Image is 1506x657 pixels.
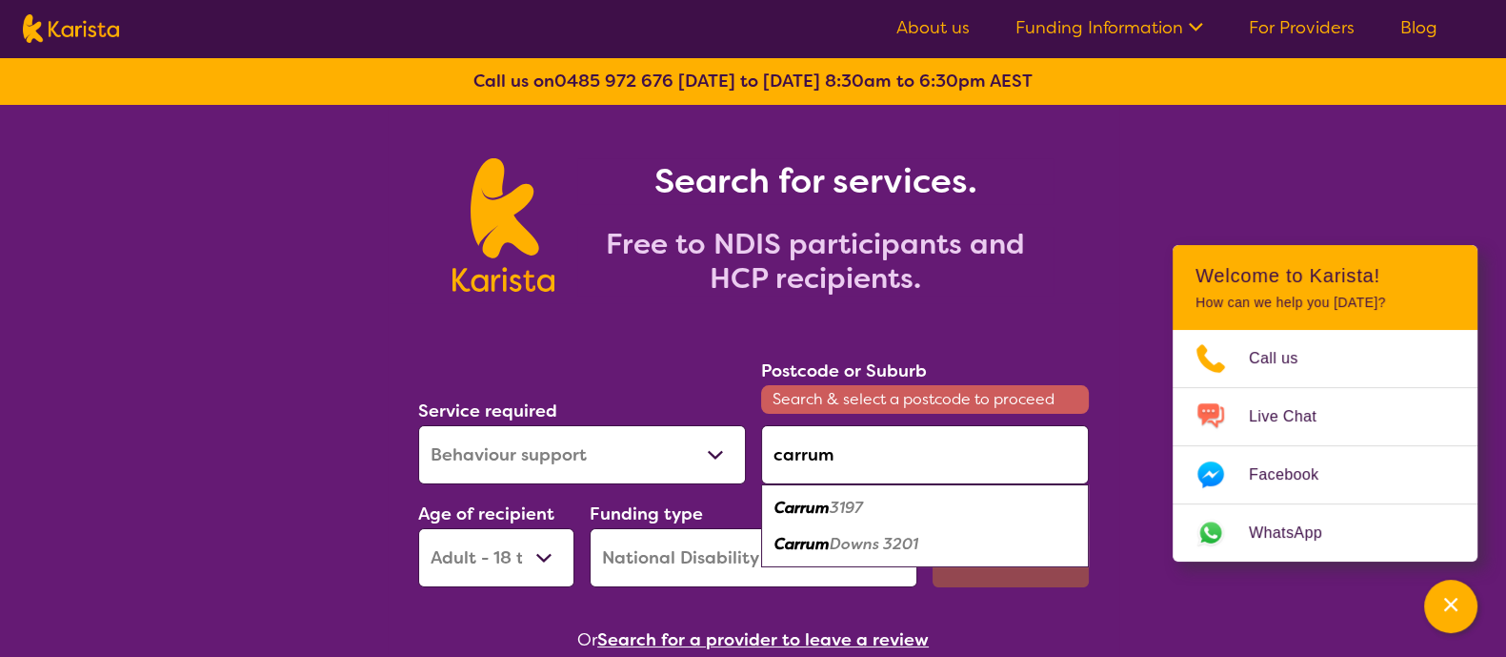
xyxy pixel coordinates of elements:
div: Channel Menu [1173,245,1477,562]
a: 0485 972 676 [554,70,673,92]
a: Funding Information [1015,16,1203,39]
b: Call us on [DATE] to [DATE] 8:30am to 6:30pm AEST [473,70,1033,92]
a: Blog [1400,16,1437,39]
label: Age of recipient [418,503,554,525]
em: Carrum [774,498,830,518]
span: Call us [1249,344,1321,373]
em: 3197 [830,498,863,518]
a: Web link opens in a new tab. [1173,504,1477,562]
h2: Free to NDIS participants and HCP recipients. [577,227,1054,296]
div: Carrum Downs 3201 [771,526,1079,563]
span: Or [577,626,597,654]
img: Karista logo [23,14,119,43]
div: Carrum 3197 [771,490,1079,526]
input: Type [761,425,1089,484]
p: How can we help you [DATE]? [1195,295,1455,311]
img: Karista logo [452,158,554,292]
h2: Welcome to Karista! [1195,264,1455,287]
label: Funding type [590,503,703,525]
h1: Search for services. [577,158,1054,204]
label: Postcode or Suburb [761,359,927,382]
a: For Providers [1249,16,1355,39]
a: About us [896,16,970,39]
span: Facebook [1249,461,1341,489]
span: WhatsApp [1249,519,1345,547]
button: Channel Menu [1424,580,1477,633]
span: Live Chat [1249,402,1339,431]
label: Service required [418,400,557,422]
em: Carrum [774,534,830,554]
em: Downs 3201 [830,534,918,554]
button: Search for a provider to leave a review [597,626,929,654]
ul: Choose channel [1173,330,1477,562]
span: Search & select a postcode to proceed [761,385,1089,414]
